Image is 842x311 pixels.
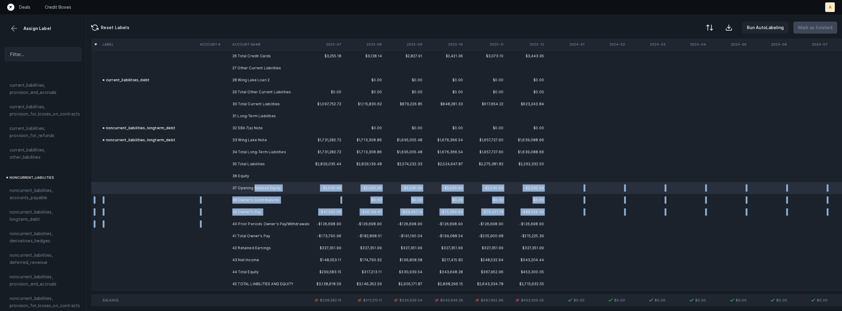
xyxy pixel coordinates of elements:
td: $617,654.22 [465,98,506,110]
td: $0.00 [425,74,465,86]
td: $453,300.05 [506,294,546,306]
td: $0.00 [546,294,587,306]
span: noncurrent_liabilities, deferred_revenue [10,252,77,266]
td: 45 TOTAL LIABILITIES AND EQUITY [230,278,303,290]
td: $0.00 [506,122,546,134]
td: $367,952.96 [465,294,506,306]
td: $1,676,366.54 [425,134,465,146]
td: -$182,898.51 [344,230,384,242]
td: 43 Net Income [230,254,303,266]
td: -$2,030.99 [465,182,506,194]
td: -$126,698.90 [344,218,384,230]
th: 2024-06 [749,38,789,50]
td: $0.00 [587,294,627,306]
td: $2,868,296.15 [425,278,465,290]
p: Mark as finished [798,24,832,31]
td: $1,713,308.86 [344,134,384,146]
td: $327,351.99 [344,242,384,254]
td: $0.00 [344,74,384,86]
td: -$72,389.64 [425,206,465,218]
span: noncurrent_liabilities [10,174,54,181]
td: $623,243.84 [506,98,546,110]
span: noncurrent_liabilities, derivatives_hedges [10,230,77,244]
td: -$173,790.96 [303,230,344,242]
img: 2d4cea4e0e7287338f84d783c1d74d81.svg [313,297,320,304]
td: $0.00 [465,122,506,134]
td: $299,583.15 [303,266,344,278]
td: 40 Prior Periods Owner's Pay/Withdrawals [230,218,303,230]
td: 41 Total Owner's Pay [230,230,303,242]
td: $1,695,005.48 [384,134,425,146]
img: 7413b82b75c0d00168ab4a076994095f.svg [729,297,736,304]
td: $2,524,647.87 [425,158,465,170]
td: $0.00 [465,194,506,206]
img: 7413b82b75c0d00168ab4a076994095f.svg [810,297,817,304]
td: 42 Retained Earnings [230,242,303,254]
td: $174,790.62 [344,254,384,266]
td: $2,827.91 [384,50,425,62]
td: 32 SBA 7(a) Note [230,122,303,134]
td: $327,351.99 [425,242,465,254]
td: $0.00 [506,86,546,98]
td: 29 Total Other Current Liabilities [230,86,303,98]
th: 2024-02 [587,38,627,50]
button: Mark as finished [793,22,837,34]
th: 2024-07 [789,38,830,50]
span: noncurrent_liabilities, provision_and_accruals [10,273,77,288]
td: 33 Wing Lake Note [230,134,303,146]
td: $848,281.33 [425,98,465,110]
td: $2,421.36 [425,50,465,62]
td: -$215,225.39 [506,230,546,242]
a: Credit Boxes [45,4,71,10]
td: $248,532.64 [465,254,506,266]
td: $0.00 [384,194,425,206]
td: 28 Wing Lake Loan 2 [230,74,303,86]
td: 38 Owner's Contributions [230,194,303,206]
td: -$126,698.90 [384,218,425,230]
td: -$2,030.99 [384,182,425,194]
td: $0.00 [344,122,384,134]
div: current_liabilities, debt [103,76,149,84]
td: $0.00 [627,294,668,306]
td: 37 Opening Balance Equity [230,182,303,194]
span: current_liabilities, other_liabilities [10,146,77,161]
td: $327,351.99 [465,242,506,254]
td: -$56,199.61 [344,206,384,218]
td: $148,053.11 [303,254,344,266]
td: $317,213.11 [344,294,384,306]
div: Assign Label [5,24,81,33]
img: 2d4cea4e0e7287338f84d783c1d74d81.svg [392,297,400,304]
td: $327,351.99 [384,242,425,254]
th: 2023-09 [384,38,425,50]
td: -$126,698.90 [425,218,465,230]
img: 7413b82b75c0d00168ab4a076994095f.svg [769,297,776,304]
button: A [825,2,835,12]
td: $343,204.44 [506,254,546,266]
td: -$126,698.90 [303,218,344,230]
span: noncurrent_liabilities, provision_for_losses_on_contracts [10,295,80,309]
td: $0.00 [506,194,546,206]
a: Deals [19,4,30,10]
th: 2023-10 [425,38,465,50]
td: $0.00 [425,194,465,206]
th: 2024-04 [668,38,708,50]
td: -$47,092.06 [303,206,344,218]
td: $343,648.28 [425,294,465,306]
td: 44 Total Equity [230,266,303,278]
th: 2023-07 [303,38,344,50]
img: 2d4cea4e0e7287338f84d783c1d74d81.svg [514,297,521,304]
span: current_liabilities, provision_and_accruals [10,82,77,96]
td: 34 Total Long-Term Liabilities [230,146,303,158]
td: $3,128,618.59 [303,278,344,290]
td: $3,146,352.59 [344,278,384,290]
td: $879,226.85 [384,98,425,110]
td: $3,073.10 [465,50,506,62]
td: -$191,190.04 [384,230,425,242]
span: current_liabilities, provision_for_losses_on_contracts [10,103,80,118]
td: $1,695,005.48 [384,146,425,158]
td: -$88,526.49 [506,206,546,218]
img: 7413b82b75c0d00168ab4a076994095f.svg [688,297,695,304]
td: $0.00 [749,294,789,306]
img: 2d4cea4e0e7287338f84d783c1d74d81.svg [474,297,481,304]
